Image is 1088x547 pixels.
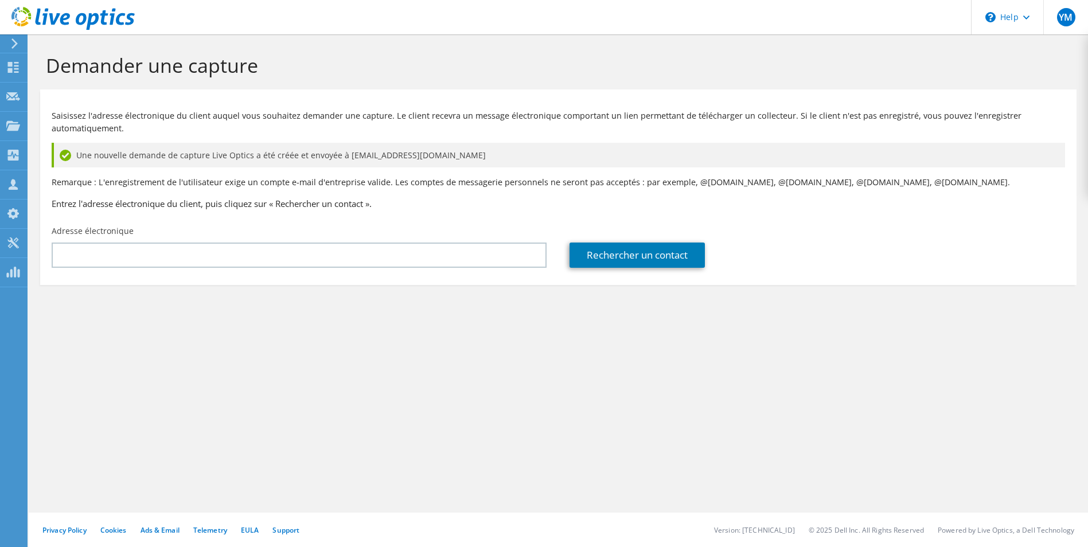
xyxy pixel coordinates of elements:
li: Version: [TECHNICAL_ID] [714,525,795,535]
li: Powered by Live Optics, a Dell Technology [938,525,1074,535]
h1: Demander une capture [46,53,1065,77]
span: Une nouvelle demande de capture Live Optics a été créée et envoyée à [EMAIL_ADDRESS][DOMAIN_NAME] [76,149,486,162]
a: Support [272,525,299,535]
a: Rechercher un contact [570,243,705,268]
a: Telemetry [193,525,227,535]
label: Adresse électronique [52,225,134,237]
a: Cookies [100,525,127,535]
p: Remarque : L'enregistrement de l'utilisateur exige un compte e-mail d'entreprise valide. Les comp... [52,176,1065,189]
svg: \n [985,12,996,22]
a: EULA [241,525,259,535]
p: Saisissez l'adresse électronique du client auquel vous souhaitez demander une capture. Le client ... [52,110,1065,135]
a: Privacy Policy [42,525,87,535]
h3: Entrez l'adresse électronique du client, puis cliquez sur « Rechercher un contact ». [52,197,1065,210]
li: © 2025 Dell Inc. All Rights Reserved [809,525,924,535]
a: Ads & Email [141,525,180,535]
span: YM [1057,8,1075,26]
